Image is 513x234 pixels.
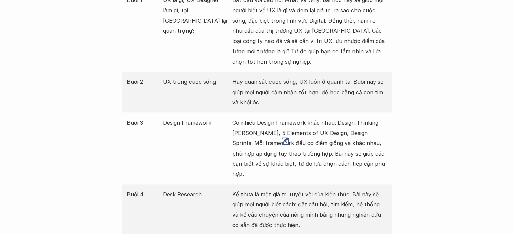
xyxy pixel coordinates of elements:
[163,77,229,87] p: UX trong cuộc sống
[232,118,387,179] p: Có nhiều Design Framework khác nhau: Design Thinking, [PERSON_NAME], 5 Elements of UX Design, Des...
[163,118,229,128] p: Design Framework
[127,189,160,199] p: Buổi 4
[232,77,387,107] p: Hãy quan sát cuộc sống, UX luôn ở quanh ta. Buổi này sẽ giúp mọi người cảm nhận tốt hơn, để học b...
[232,189,387,230] p: Kế thừa là một giá trị tuyệt vời của kiến thức. Bài này sẽ giúp mọi người biết cách: đặt câu hỏi,...
[127,77,160,87] p: Buổi 2
[127,118,160,128] p: Buổi 3
[163,189,229,199] p: Desk Research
